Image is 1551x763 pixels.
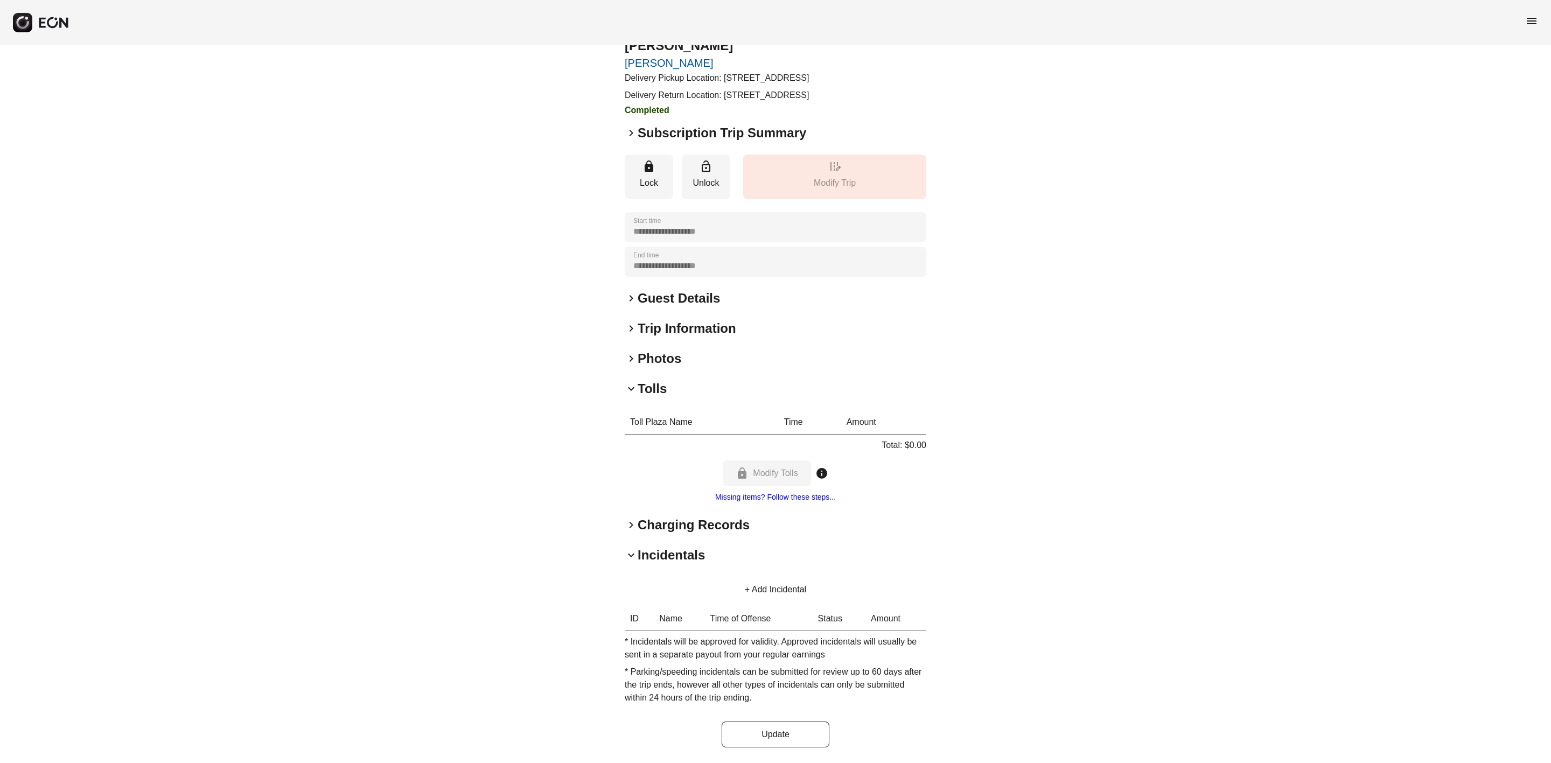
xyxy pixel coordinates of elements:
span: info [815,467,828,480]
p: Lock [630,177,668,190]
th: Amount [841,410,926,435]
p: Total: $0.00 [882,439,926,452]
p: Unlock [687,177,725,190]
h2: Subscription Trip Summary [638,124,806,142]
button: Lock [625,155,673,199]
h2: Charging Records [638,516,750,534]
h2: [PERSON_NAME] [625,37,809,54]
th: Toll Plaza Name [625,410,779,435]
button: + Add Incidental [732,577,819,603]
th: Amount [865,607,926,631]
h2: Photos [638,350,681,367]
th: Status [813,607,865,631]
span: keyboard_arrow_right [625,352,638,365]
h3: Completed [625,104,809,117]
h2: Trip Information [638,320,736,337]
span: keyboard_arrow_right [625,519,638,531]
h2: Incidentals [638,547,705,564]
th: ID [625,607,654,631]
h2: Tolls [638,380,667,397]
span: lock_open [700,160,712,173]
th: Name [654,607,704,631]
span: keyboard_arrow_right [625,322,638,335]
p: * Parking/speeding incidentals can be submitted for review up to 60 days after the trip ends, how... [625,666,926,704]
span: keyboard_arrow_down [625,549,638,562]
a: Missing items? Follow these steps... [715,493,836,501]
th: Time of Offense [705,607,813,631]
a: [PERSON_NAME] [625,57,809,69]
p: * Incidentals will be approved for validity. Approved incidentals will usually be sent in a separ... [625,635,926,661]
th: Time [779,410,841,435]
button: Unlock [682,155,730,199]
p: Delivery Return Location: [STREET_ADDRESS] [625,89,809,102]
span: menu [1525,15,1538,27]
span: keyboard_arrow_right [625,127,638,139]
button: Update [722,722,829,747]
span: keyboard_arrow_down [625,382,638,395]
span: lock [642,160,655,173]
p: Delivery Pickup Location: [STREET_ADDRESS] [625,72,809,85]
span: keyboard_arrow_right [625,292,638,305]
h2: Guest Details [638,290,720,307]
